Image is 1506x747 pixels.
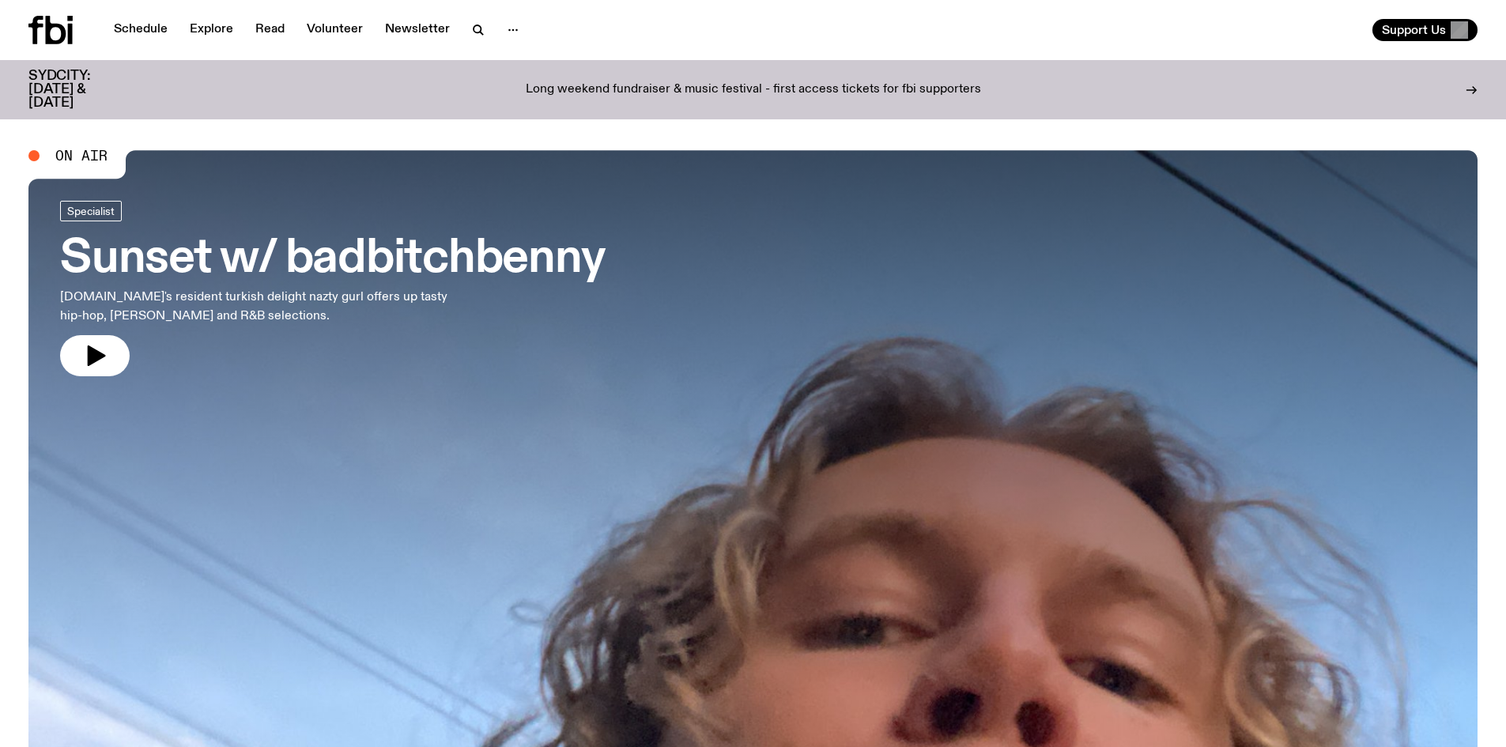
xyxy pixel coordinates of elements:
p: [DOMAIN_NAME]'s resident turkish delight nazty gurl offers up tasty hip-hop, [PERSON_NAME] and R&... [60,288,465,326]
a: Newsletter [376,19,459,41]
h3: Sunset w/ badbitchbenny [60,237,605,281]
p: Long weekend fundraiser & music festival - first access tickets for fbi supporters [526,83,981,97]
a: Specialist [60,201,122,221]
span: On Air [55,149,108,163]
span: Specialist [67,205,115,217]
span: Support Us [1382,23,1446,37]
a: Schedule [104,19,177,41]
a: Volunteer [297,19,372,41]
h3: SYDCITY: [DATE] & [DATE] [28,70,130,110]
a: Explore [180,19,243,41]
a: Read [246,19,294,41]
a: Sunset w/ badbitchbenny[DOMAIN_NAME]'s resident turkish delight nazty gurl offers up tasty hip-ho... [60,201,605,376]
button: Support Us [1372,19,1478,41]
